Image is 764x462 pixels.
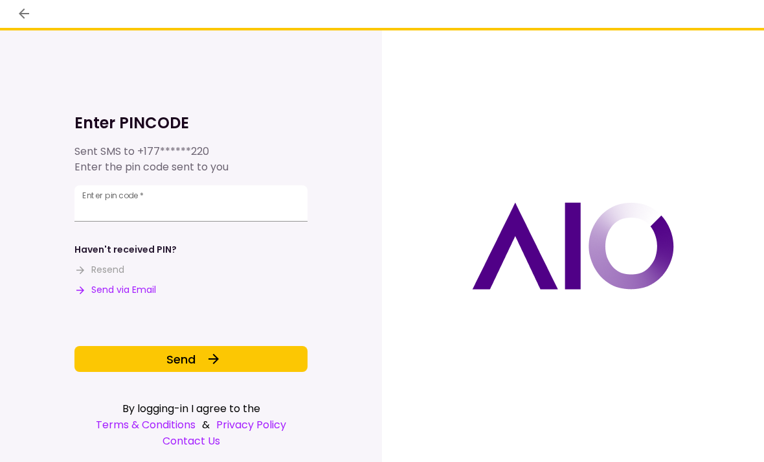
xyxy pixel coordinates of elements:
[74,433,308,449] a: Contact Us
[74,243,177,257] div: Haven't received PIN?
[74,346,308,372] button: Send
[13,3,35,25] button: back
[74,283,156,297] button: Send via Email
[74,144,308,175] div: Sent SMS to Enter the pin code sent to you
[166,351,196,368] span: Send
[74,263,124,277] button: Resend
[74,417,308,433] div: &
[74,113,308,133] h1: Enter PINCODE
[82,190,144,201] label: Enter pin code
[96,417,196,433] a: Terms & Conditions
[472,202,674,290] img: AIO logo
[74,400,308,417] div: By logging-in I agree to the
[216,417,286,433] a: Privacy Policy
